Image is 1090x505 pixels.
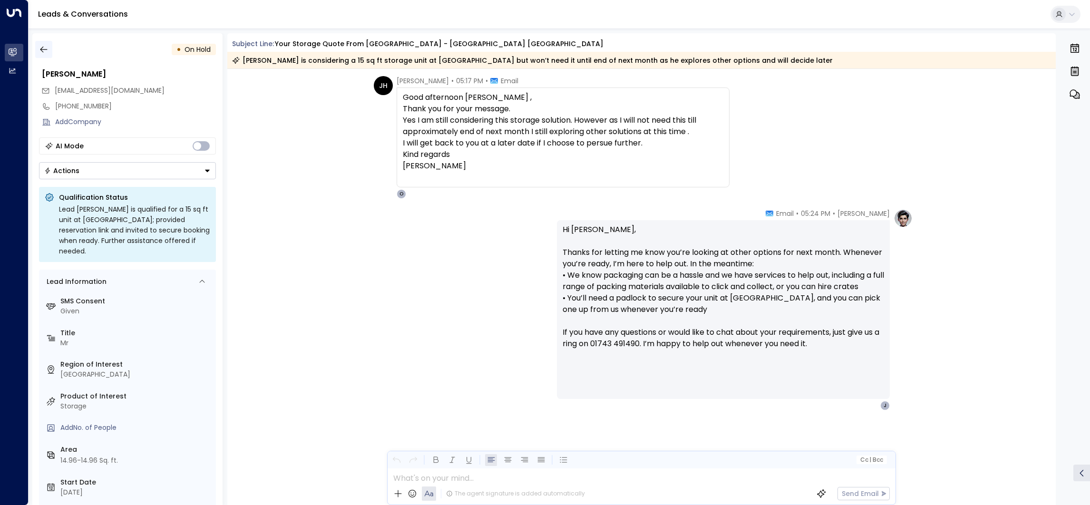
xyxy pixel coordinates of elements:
[446,489,585,498] div: The agent signature is added automatically
[44,166,79,175] div: Actions
[232,39,274,49] span: Subject Line:
[275,39,603,49] div: Your storage quote from [GEOGRAPHIC_DATA] - [GEOGRAPHIC_DATA] [GEOGRAPHIC_DATA]
[60,359,212,369] label: Region of Interest
[60,306,212,316] div: Given
[451,76,454,86] span: •
[60,328,212,338] label: Title
[60,477,212,487] label: Start Date
[60,401,212,411] div: Storage
[796,209,798,218] span: •
[869,456,871,463] span: |
[60,445,212,455] label: Area
[39,162,216,179] button: Actions
[60,338,212,348] div: Mr
[403,115,723,137] div: Yes I am still considering this storage solution. However as I will not need this till approximat...
[232,56,833,65] div: [PERSON_NAME] is considering a 15 sq ft storage unit at [GEOGRAPHIC_DATA] but won’t need it until...
[60,487,212,497] div: [DATE]
[60,456,118,466] div: 14.96-14.96 Sq. ft.
[176,41,181,58] div: •
[833,209,835,218] span: •
[185,45,211,54] span: On Hold
[42,68,216,80] div: [PERSON_NAME]
[403,149,723,183] div: Kind regards
[397,189,406,199] div: O
[894,209,913,228] img: profile-logo.png
[55,101,216,111] div: [PHONE_NUMBER]
[403,137,723,149] div: I will get back to you at a later date if I choose to persue further.
[501,76,518,86] span: Email
[60,296,212,306] label: SMS Consent
[801,209,830,218] span: 05:24 PM
[403,160,723,172] div: [PERSON_NAME]
[38,9,128,19] a: Leads & Conversations
[59,193,210,202] p: Qualification Status
[397,76,449,86] span: [PERSON_NAME]
[880,401,890,410] div: J
[776,209,794,218] span: Email
[403,92,723,183] div: Good afternoon [PERSON_NAME] ,
[56,141,84,151] div: AI Mode
[55,117,216,127] div: AddCompany
[59,204,210,256] div: Lead [PERSON_NAME] is qualified for a 15 sq ft unit at [GEOGRAPHIC_DATA]; provided reservation li...
[39,162,216,179] div: Button group with a nested menu
[486,76,488,86] span: •
[407,454,419,466] button: Redo
[60,423,212,433] div: AddNo. of People
[856,456,886,465] button: Cc|Bcc
[43,277,107,287] div: Lead Information
[563,224,884,361] p: Hi [PERSON_NAME], Thanks for letting me know you’re looking at other options for next month. When...
[60,369,212,379] div: [GEOGRAPHIC_DATA]
[837,209,890,218] span: [PERSON_NAME]
[860,456,883,463] span: Cc Bcc
[60,391,212,401] label: Product of Interest
[55,86,165,96] span: jackhaycocks@hotmail.co.uk
[403,103,723,115] div: Thank you for your message.
[55,86,165,95] span: [EMAIL_ADDRESS][DOMAIN_NAME]
[374,76,393,95] div: JH
[456,76,483,86] span: 05:17 PM
[390,454,402,466] button: Undo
